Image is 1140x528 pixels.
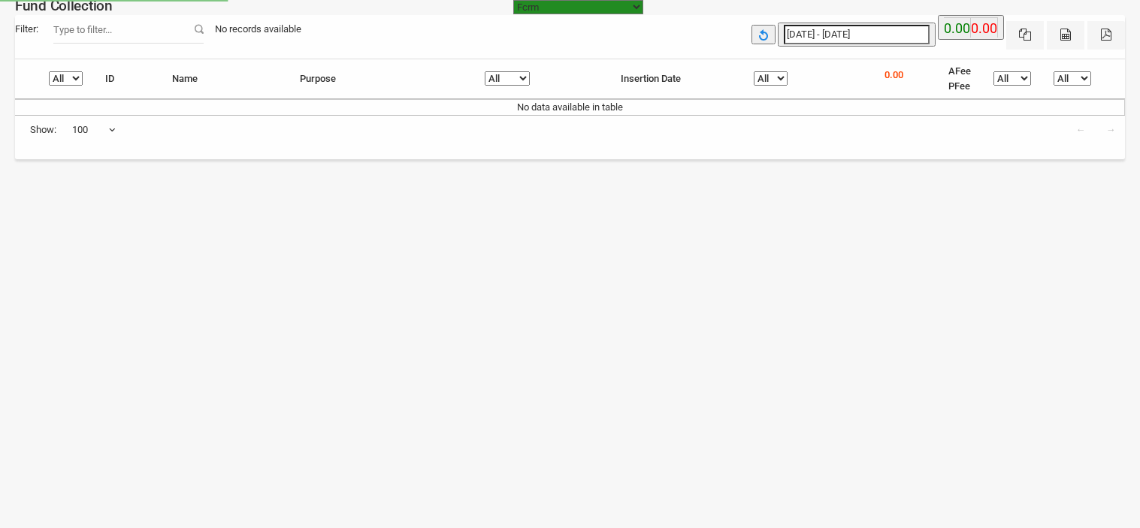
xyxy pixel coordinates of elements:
[204,15,313,44] div: No records available
[161,59,289,99] th: Name
[948,64,971,79] li: AFee
[971,18,997,39] label: 0.00
[72,122,116,137] span: 100
[30,122,56,137] span: Show:
[1066,116,1095,144] a: ←
[53,15,204,44] input: Filter:
[948,79,971,94] li: PFee
[289,59,474,99] th: Purpose
[1087,21,1125,50] button: Pdf
[1047,21,1084,50] button: CSV
[15,99,1125,115] td: No data available in table
[71,116,116,144] span: 100
[1006,21,1044,50] button: Excel
[884,68,903,83] p: 0.00
[94,59,161,99] th: ID
[1096,116,1125,144] a: →
[938,15,1004,40] button: 0.00 0.00
[944,18,970,39] label: 0.00
[609,59,742,99] th: Insertion Date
